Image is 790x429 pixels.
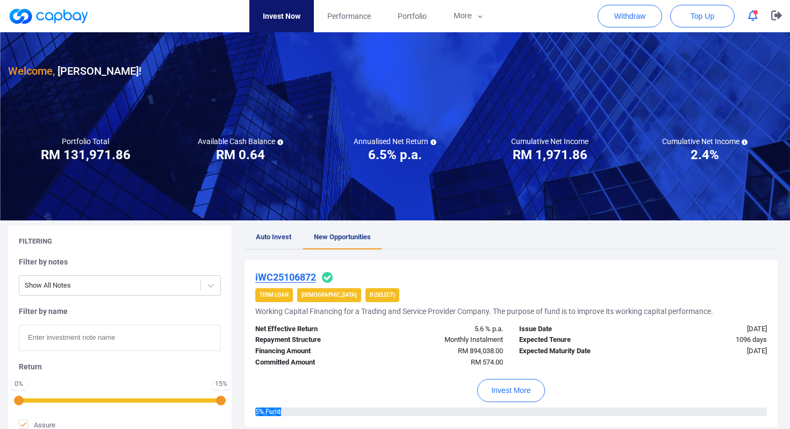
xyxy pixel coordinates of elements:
[247,357,379,368] div: Committed Amount
[62,137,109,146] h5: Portfolio Total
[41,146,131,163] h3: RM 131,971.86
[379,334,512,346] div: Monthly Instalment
[198,137,283,146] h5: Available Cash Balance
[471,358,503,366] span: RM 574.00
[301,292,357,298] strong: [DEMOGRAPHIC_DATA]
[19,306,221,316] h5: Filter by name
[8,62,141,80] h3: [PERSON_NAME] !
[19,362,221,371] h5: Return
[477,379,544,402] button: Invest More
[598,5,662,27] button: Withdraw
[247,346,379,357] div: Financing Amount
[216,146,265,163] h3: RM 0.64
[643,324,775,335] div: [DATE]
[662,137,748,146] h5: Cumulative Net Income
[314,233,371,241] span: New Opportunities
[511,137,588,146] h5: Cumulative Net Income
[511,334,643,346] div: Expected Tenure
[247,334,379,346] div: Repayment Structure
[8,65,55,77] span: Welcome,
[327,10,371,22] span: Performance
[215,381,227,387] div: 15 %
[255,271,316,283] u: iWC25106872
[13,381,24,387] div: 0 %
[643,334,775,346] div: 1096 days
[370,292,395,298] strong: B (Select)
[354,137,436,146] h5: Annualised Net Return
[256,233,291,241] span: Auto Invest
[19,257,221,267] h5: Filter by notes
[368,146,422,163] h3: 6.5% p.a.
[670,5,735,27] button: Top Up
[511,324,643,335] div: Issue Date
[247,324,379,335] div: Net Effective Return
[511,346,643,357] div: Expected Maturity Date
[379,324,512,335] div: 5.6 % p.a.
[643,346,775,357] div: [DATE]
[260,292,289,298] strong: Term Loan
[255,306,713,316] h5: Working Capital Financing for a Trading and Service Provider Company. The purpose of fund is to i...
[19,237,52,246] h5: Filtering
[691,11,714,22] span: Top Up
[458,347,503,355] span: RM 894,038.00
[691,146,719,163] h3: 2.4%
[19,325,221,351] input: Enter investment note name
[513,146,587,163] h3: RM 1,971.86
[255,407,281,416] div: 5 % Funded
[398,10,427,22] span: Portfolio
